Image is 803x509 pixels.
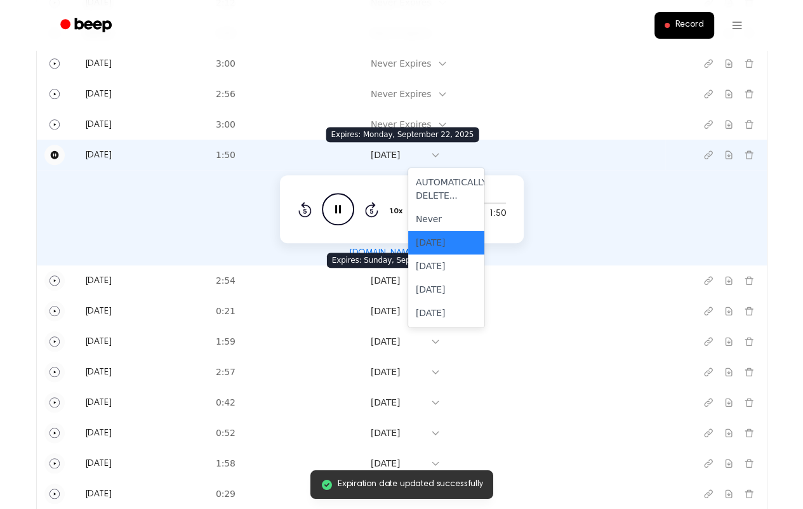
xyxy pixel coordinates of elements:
a: [DOMAIN_NAME]/f9TMacz [349,249,455,258]
td: 2:56 [208,79,357,109]
button: Delete recording [739,53,759,74]
button: 1.0x [388,201,408,222]
button: Delete recording [739,145,759,165]
div: [DATE] [371,149,424,162]
span: Record [675,20,703,31]
button: Copy link [698,270,719,291]
button: Download recording [719,423,739,443]
button: Play [44,301,65,321]
button: Delete recording [739,423,759,443]
span: 1:50 [489,208,505,221]
span: [DATE] [85,90,112,99]
button: Delete recording [739,301,759,321]
div: [DATE] [371,396,424,409]
button: Delete recording [739,114,759,135]
button: Download recording [719,53,739,74]
button: Download recording [719,453,739,473]
td: 3:00 [208,48,357,79]
button: Download recording [719,301,739,321]
button: Download recording [719,145,739,165]
button: Download recording [719,392,739,413]
button: Copy link [698,392,719,413]
button: Copy link [698,301,719,321]
a: Beep [51,13,123,38]
div: AUTOMATICALLY DELETE... [408,171,484,208]
button: Play [44,331,65,352]
button: Play [44,270,65,291]
button: Download recording [719,270,739,291]
span: Expiration date updated successfully [338,478,482,491]
button: Delete recording [739,392,759,413]
button: Play [44,453,65,473]
td: 1:58 [208,448,357,479]
span: [DATE] [85,121,112,129]
button: Play [44,84,65,104]
span: [DATE] [85,151,112,160]
button: Delete recording [739,331,759,352]
button: Record [654,12,713,39]
button: Delete recording [739,84,759,104]
button: Pause [44,145,65,165]
button: Play [44,423,65,443]
div: [DATE] [371,426,424,440]
td: 0:42 [208,387,357,418]
div: [DATE] [408,231,484,255]
td: 1:59 [208,326,357,357]
span: [DATE] [85,429,112,438]
button: Download recording [719,484,739,504]
button: Copy link [698,362,719,382]
span: [DATE] [85,490,112,499]
button: Copy link [698,484,719,504]
button: Delete recording [739,270,759,291]
button: Download recording [719,362,739,382]
button: Play [44,484,65,504]
button: Copy link [698,453,719,473]
button: Download recording [719,331,739,352]
button: Copy link [698,84,719,104]
button: Delete recording [739,362,759,382]
td: 3:00 [208,109,357,140]
span: [DATE] [85,399,112,407]
td: 2:57 [208,357,357,387]
button: Delete recording [739,484,759,504]
div: [DATE] [371,457,424,470]
td: 2:54 [208,265,357,296]
td: 0:52 [208,418,357,448]
button: Play [44,53,65,74]
span: [DATE] [85,368,112,377]
div: [DATE] [408,255,484,278]
span: [DATE] [85,60,112,69]
td: 0:29 [208,479,357,509]
div: [DATE] [371,366,424,379]
div: Never Expires [371,118,431,131]
span: [DATE] [85,307,112,316]
button: Copy link [698,331,719,352]
button: Open menu [722,10,752,41]
span: [DATE] [85,459,112,468]
td: 0:21 [208,296,357,326]
button: Copy link [698,423,719,443]
button: Play [44,362,65,382]
div: Never Expires [371,57,431,70]
button: Copy link [698,53,719,74]
div: [DATE] [408,278,484,301]
button: Copy link [698,114,719,135]
button: Copy link [698,145,719,165]
span: [DATE] [85,338,112,347]
button: Download recording [719,114,739,135]
div: [DATE] [408,301,484,325]
div: Never [408,208,484,231]
span: [DATE] [85,277,112,286]
div: [DATE] [371,305,424,318]
button: Delete recording [739,453,759,473]
button: Download recording [719,84,739,104]
td: 1:50 [208,140,357,170]
div: Never Expires [371,88,431,101]
button: Play [44,392,65,413]
div: [DATE] [371,274,424,288]
button: Play [44,114,65,135]
div: [DATE] [371,335,424,348]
